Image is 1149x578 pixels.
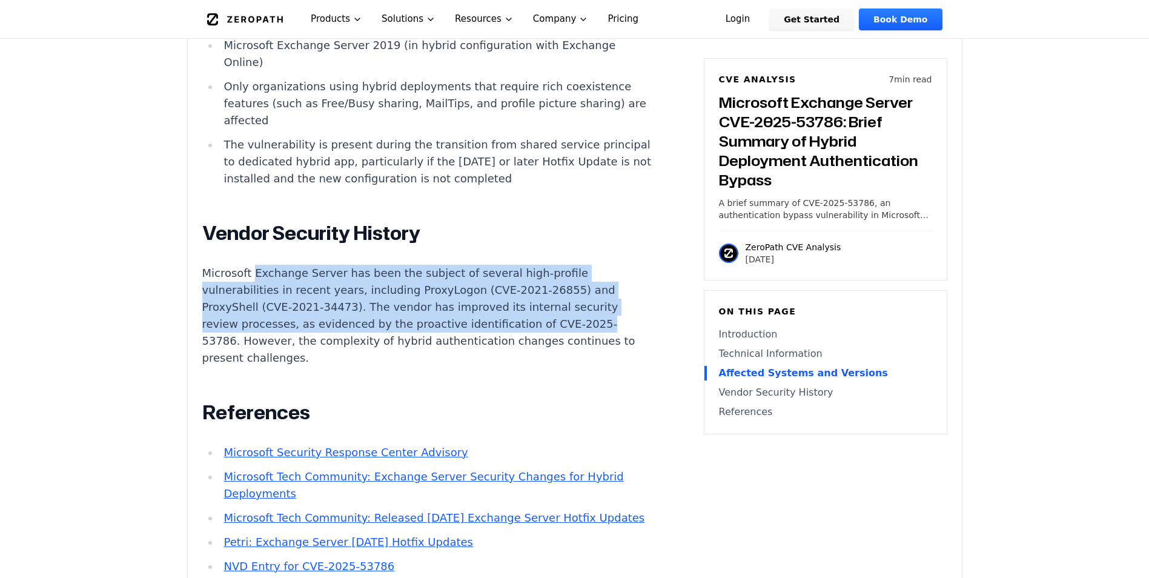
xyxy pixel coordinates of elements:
li: Microsoft Exchange Server 2019 (in hybrid configuration with Exchange Online) [219,37,653,71]
a: NVD Entry for CVE-2025-53786 [224,560,394,573]
h6: On this page [719,305,932,317]
a: Login [711,8,765,30]
a: References [719,405,932,419]
a: Affected Systems and Versions [719,366,932,380]
a: Introduction [719,327,932,342]
img: ZeroPath CVE Analysis [719,244,738,263]
p: A brief summary of CVE-2025-53786, an authentication bypass vulnerability in Microsoft Exchange S... [719,197,932,221]
a: Microsoft Tech Community: Exchange Server Security Changes for Hybrid Deployments [224,470,623,500]
h6: CVE Analysis [719,73,796,85]
h3: Microsoft Exchange Server CVE-2025-53786: Brief Summary of Hybrid Deployment Authentication Bypass [719,93,932,190]
li: Only organizations using hybrid deployments that require rich coexistence features (such as Free/... [219,78,653,129]
a: Vendor Security History [719,385,932,400]
p: ZeroPath CVE Analysis [746,241,841,253]
h2: References [202,400,653,425]
p: Microsoft Exchange Server has been the subject of several high-profile vulnerabilities in recent ... [202,265,653,367]
a: Petri: Exchange Server [DATE] Hotfix Updates [224,536,472,548]
p: 7 min read [889,73,932,85]
a: Microsoft Security Response Center Advisory [224,446,468,459]
p: [DATE] [746,253,841,265]
a: Microsoft Tech Community: Released [DATE] Exchange Server Hotfix Updates [224,511,644,524]
li: The vulnerability is present during the transition from shared service principal to dedicated hyb... [219,136,653,187]
a: Technical Information [719,347,932,361]
a: Get Started [769,8,854,30]
h2: Vendor Security History [202,221,653,245]
a: Book Demo [859,8,942,30]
